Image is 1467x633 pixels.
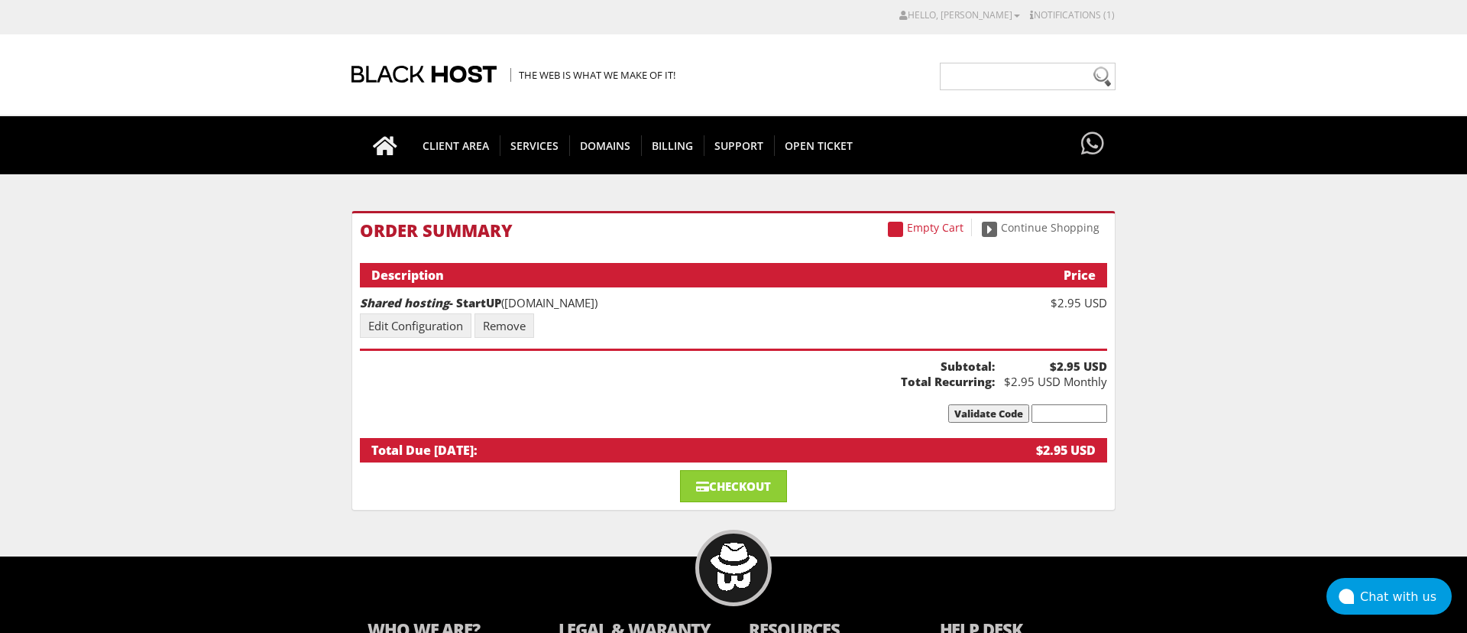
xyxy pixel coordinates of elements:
a: Notifications (1) [1030,8,1115,21]
div: Chat with us [1360,589,1452,604]
a: Open Ticket [774,116,863,174]
a: Empty Cart [880,219,972,236]
a: Checkout [680,470,787,502]
span: The Web is what we make of it! [510,68,675,82]
div: ([DOMAIN_NAME]) [360,295,995,310]
div: Price [987,267,1096,284]
a: Continue Shopping [974,219,1107,236]
span: Open Ticket [774,135,863,156]
div: $2.95 USD [987,442,1096,459]
strong: - StartUP [360,295,501,310]
a: Have questions? [1077,116,1108,173]
a: Edit Configuration [360,313,471,338]
b: $2.95 USD [995,359,1107,374]
img: BlackHOST mascont, Blacky. [710,543,758,591]
b: Subtotal: [360,359,995,374]
a: Billing [641,116,704,174]
div: $2.95 USD [995,295,1107,310]
a: Go to homepage [358,116,413,174]
div: Description [371,267,987,284]
div: Total Due [DATE]: [371,442,987,459]
a: CLIENT AREA [412,116,500,174]
a: Remove [474,313,534,338]
input: Validate Code [948,404,1029,423]
span: Support [704,135,775,156]
a: SERVICES [500,116,570,174]
h1: Order Summary [360,221,1107,239]
span: CLIENT AREA [412,135,500,156]
a: Support [704,116,775,174]
div: $2.95 USD Monthly [995,359,1107,389]
a: Hello, [PERSON_NAME] [899,8,1020,21]
span: SERVICES [500,135,570,156]
em: Shared hosting [360,295,449,310]
b: Total Recurring: [360,374,995,389]
input: Need help? [940,63,1116,90]
a: Domains [569,116,642,174]
button: Chat with us [1326,578,1452,615]
span: Billing [641,135,704,156]
span: Domains [569,135,642,156]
